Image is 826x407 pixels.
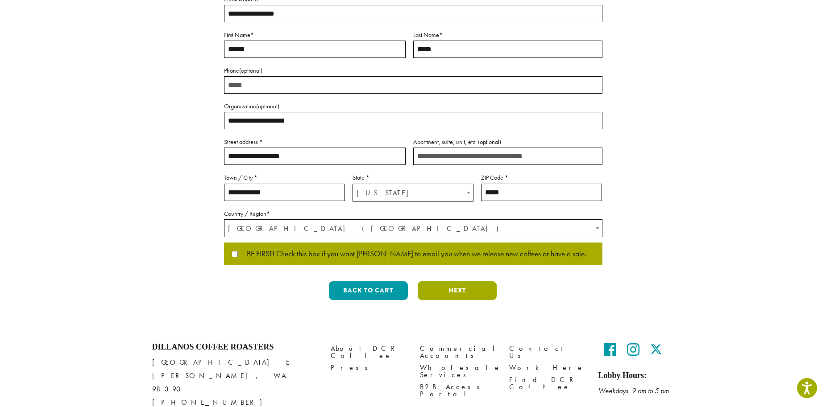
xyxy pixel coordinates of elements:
[509,374,585,393] a: Find DCR Coffee
[413,136,602,148] label: Apartment, suite, unit, etc.
[239,66,262,74] span: (optional)
[232,251,238,257] input: BE FIRST! Check this box if you want [PERSON_NAME] to email you when we release new coffees or ha...
[481,172,602,183] label: ZIP Code
[331,342,407,362] a: About DCR Coffee
[598,386,669,395] em: Weekdays 9 am to 5 pm
[224,220,602,237] span: United States (US)
[224,172,345,183] label: Town / City
[353,172,473,183] label: State
[329,281,408,300] button: Back to cart
[331,362,407,374] a: Press
[224,136,406,148] label: Street address
[478,138,501,146] span: (optional)
[420,342,496,362] a: Commercial Accounts
[353,184,473,201] span: Washington
[420,381,496,400] a: B2B Access Portal
[413,29,602,41] label: Last Name
[509,342,585,362] a: Contact Us
[224,29,406,41] label: First Name
[509,362,585,374] a: Work Here
[224,219,602,237] span: Country / Region
[224,101,602,112] label: Organization
[420,362,496,381] a: Wholesale Services
[238,250,586,258] span: BE FIRST! Check this box if you want [PERSON_NAME] to email you when we release new coffees or ha...
[353,184,473,201] span: State
[152,342,317,352] h4: Dillanos Coffee Roasters
[256,102,279,110] span: (optional)
[598,371,674,381] h5: Lobby Hours:
[418,281,497,300] button: Next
